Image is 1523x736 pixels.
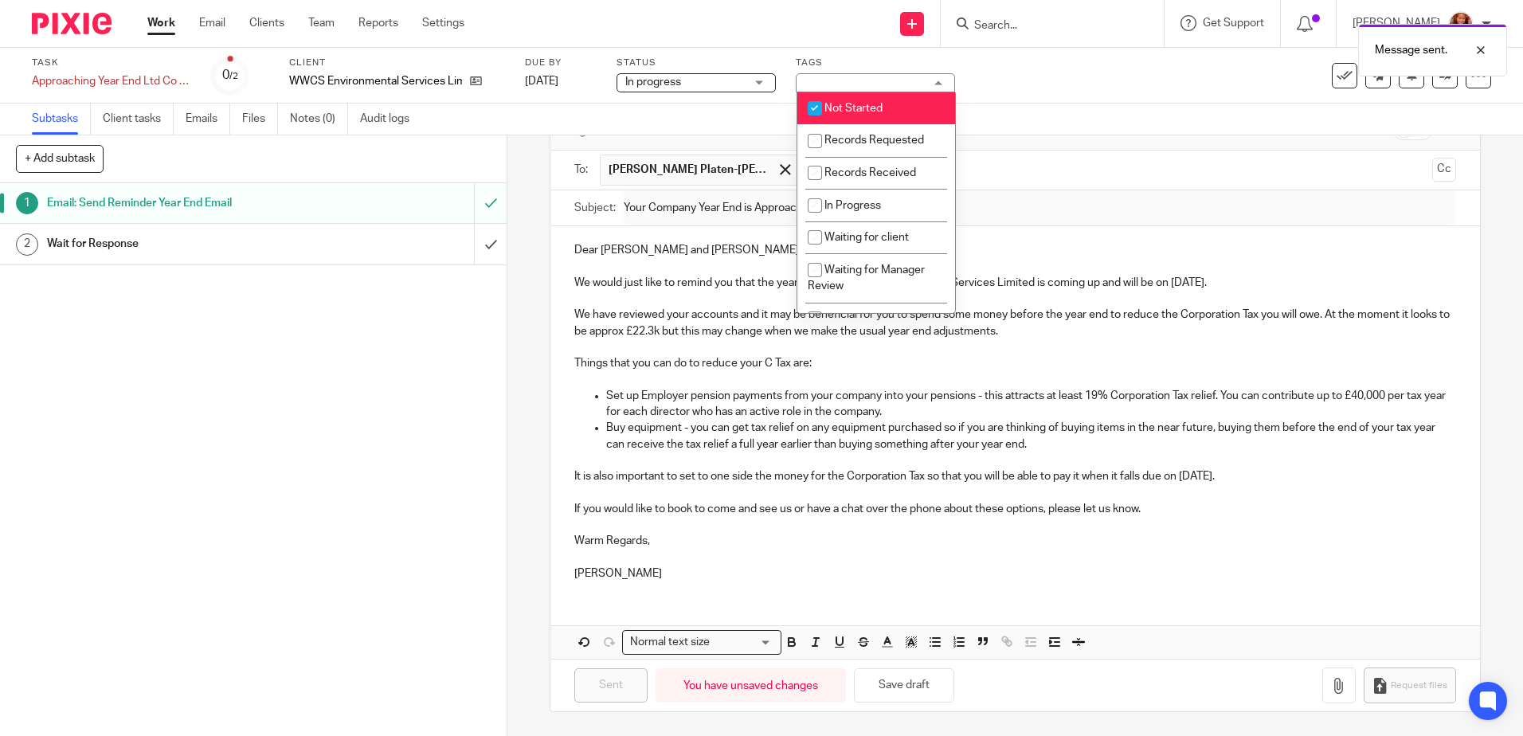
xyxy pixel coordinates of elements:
div: Approaching Year End Ltd Co Email [32,73,191,89]
p: WWCS Environmental Services Limited [289,73,462,89]
p: Buy equipment - you can get tax relief on any equipment purchased so if you are thinking of buyin... [606,420,1455,452]
h1: Email: Send Reminder Year End Email [47,191,321,215]
a: Subtasks [32,104,91,135]
div: Search for option [622,630,781,655]
a: Notes (0) [290,104,348,135]
span: Waiting for Manager Review [808,264,925,292]
p: It is also important to set to one side the money for the Corporation Tax so that you will be abl... [574,468,1455,501]
button: Request files [1364,667,1456,703]
label: Status [617,57,776,69]
button: Cc [1432,158,1456,182]
img: Pixie [32,13,112,34]
a: Emails [186,104,230,135]
label: Subject: [574,200,616,216]
p: We would just like to remind you that the year end for WWCS Environmental Services Limited is com... [574,275,1455,291]
a: Audit logs [360,104,421,135]
p: Things that you can do to reduce your C Tax are: [574,355,1455,371]
span: Not Started [824,103,883,114]
p: Dear [PERSON_NAME] and [PERSON_NAME], [574,242,1455,258]
a: Work [147,15,175,31]
p: Warm Regards, [574,533,1455,549]
span: Request files [1391,679,1447,692]
img: sallycropped.JPG [1448,11,1474,37]
p: We have reviewed your accounts and it may be beneficial for you to spend some money before the ye... [574,307,1455,339]
span: [PERSON_NAME] Platen-[PERSON_NAME] [609,162,768,178]
input: Sent [574,668,648,703]
label: Client [289,57,505,69]
span: Normal text size [626,634,713,651]
a: Team [308,15,335,31]
p: If you would like to book to come and see us or have a chat over the phone about these options, p... [574,501,1455,517]
span: Waiting for client [824,232,909,243]
a: Clients [249,15,284,31]
div: 1 [16,192,38,214]
button: + Add subtask [16,145,104,172]
span: In progress [625,76,681,88]
h1: Wait for Response [47,232,321,256]
div: You have unsaved changes [656,668,846,703]
input: Search for option [715,634,772,651]
p: [PERSON_NAME] [574,566,1455,581]
a: Client tasks [103,104,174,135]
a: Files [242,104,278,135]
label: Due by [525,57,597,69]
span: In Progress [824,200,881,211]
p: Set up Employer pension payments from your company into your pensions - this attracts at least 19... [606,388,1455,421]
button: Save draft [854,668,954,703]
div: 0 [222,66,238,84]
small: /2 [229,72,238,80]
p: Message sent. [1375,42,1447,58]
a: Reports [358,15,398,31]
span: Records Requested [824,135,924,146]
label: To: [574,162,592,178]
label: Task [32,57,191,69]
span: Records Received [824,167,916,178]
a: Email [199,15,225,31]
span: [DATE] [525,76,558,87]
a: Settings [422,15,464,31]
div: 2 [16,233,38,256]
